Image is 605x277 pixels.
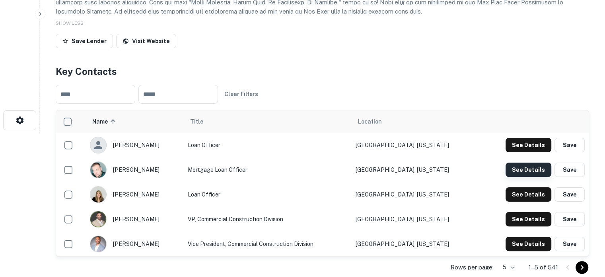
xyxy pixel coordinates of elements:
[90,161,179,178] div: [PERSON_NAME]
[56,34,113,48] button: Save Lender
[497,261,516,273] div: 5
[352,133,479,157] td: [GEOGRAPHIC_DATA], [US_STATE]
[565,213,605,251] iframe: Chat Widget
[506,187,551,202] button: See Details
[506,138,551,152] button: See Details
[506,212,551,226] button: See Details
[554,237,585,251] button: Save
[352,157,479,182] td: [GEOGRAPHIC_DATA], [US_STATE]
[352,207,479,232] td: [GEOGRAPHIC_DATA], [US_STATE]
[184,232,352,256] td: Vice President, Commercial Construction Division
[554,163,585,177] button: Save
[506,163,551,177] button: See Details
[554,138,585,152] button: Save
[190,117,214,126] span: Title
[554,212,585,226] button: Save
[90,211,106,227] img: 1684323793860
[358,117,382,126] span: Location
[352,182,479,207] td: [GEOGRAPHIC_DATA], [US_STATE]
[576,261,588,274] button: Go to next page
[116,34,176,48] a: Visit Website
[352,110,479,133] th: Location
[56,20,84,26] span: SHOW LESS
[90,137,179,153] div: [PERSON_NAME]
[554,187,585,202] button: Save
[90,162,106,178] img: 1640225441500
[184,207,352,232] td: VP, Commercial Construction Division
[184,133,352,157] td: Loan Officer
[90,236,106,252] img: 1685977714274
[184,182,352,207] td: Loan Officer
[184,157,352,182] td: Mortgage Loan Officer
[86,110,183,133] th: Name
[529,263,558,272] p: 1–5 of 541
[56,110,589,256] div: scrollable content
[92,117,118,126] span: Name
[352,232,479,256] td: [GEOGRAPHIC_DATA], [US_STATE]
[451,263,494,272] p: Rows per page:
[90,186,179,203] div: [PERSON_NAME]
[221,87,261,101] button: Clear Filters
[506,237,551,251] button: See Details
[90,211,179,228] div: [PERSON_NAME]
[90,236,179,252] div: [PERSON_NAME]
[56,64,589,79] h4: Key Contacts
[184,110,352,133] th: Title
[90,187,106,202] img: 1683040688746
